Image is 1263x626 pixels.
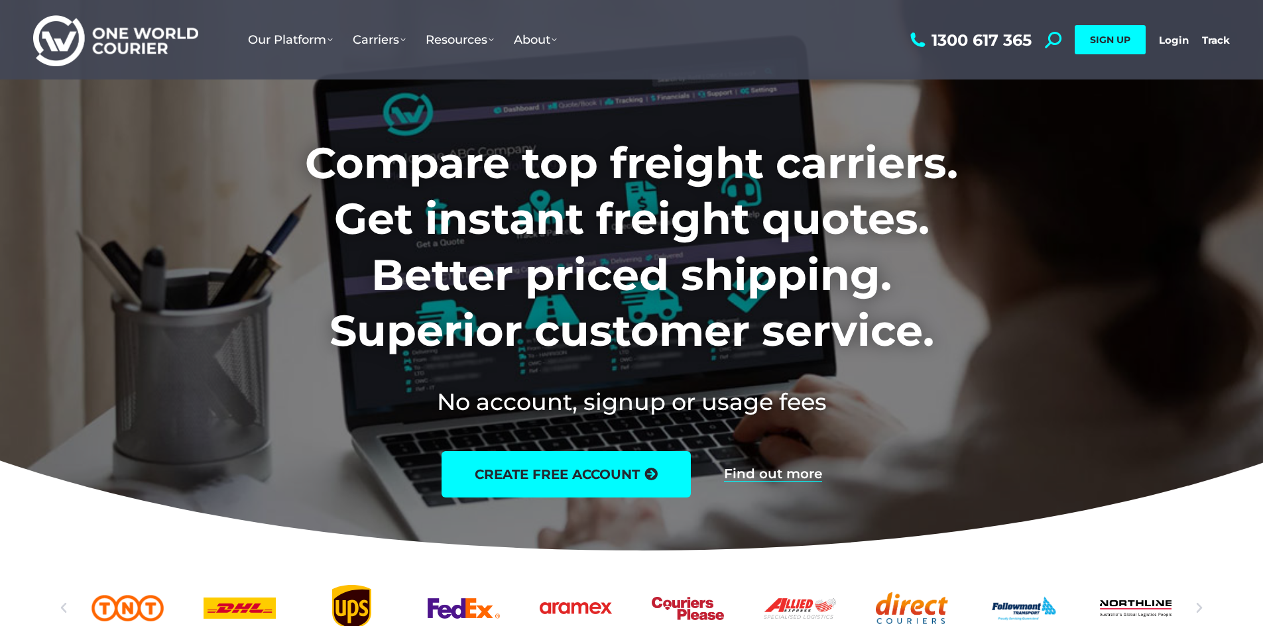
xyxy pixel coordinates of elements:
img: One World Courier [33,13,198,67]
a: Track [1202,34,1230,46]
span: Carriers [353,32,406,47]
a: Find out more [724,467,822,482]
span: Our Platform [248,32,333,47]
a: Login [1159,34,1189,46]
h1: Compare top freight carriers. Get instant freight quotes. Better priced shipping. Superior custom... [217,135,1046,359]
a: About [504,19,567,60]
a: 1300 617 365 [907,32,1032,48]
a: Resources [416,19,504,60]
a: Our Platform [238,19,343,60]
span: SIGN UP [1090,34,1130,46]
span: Resources [426,32,494,47]
span: About [514,32,557,47]
h2: No account, signup or usage fees [217,386,1046,418]
a: Carriers [343,19,416,60]
a: SIGN UP [1075,25,1146,54]
a: create free account [442,451,691,497]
